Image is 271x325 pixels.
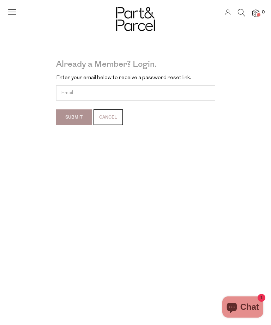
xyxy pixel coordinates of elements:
a: 0 [252,10,259,17]
span: 0 [260,9,266,16]
a: Cancel [94,109,123,125]
a: Already a Member? Login. [56,57,157,72]
input: Submit [56,109,92,125]
inbox-online-store-chat: Shopify online store chat [220,296,265,319]
img: Part&Parcel [116,7,155,31]
p: Enter your email below to receive a password reset link. [56,74,215,82]
input: Email [56,85,215,101]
